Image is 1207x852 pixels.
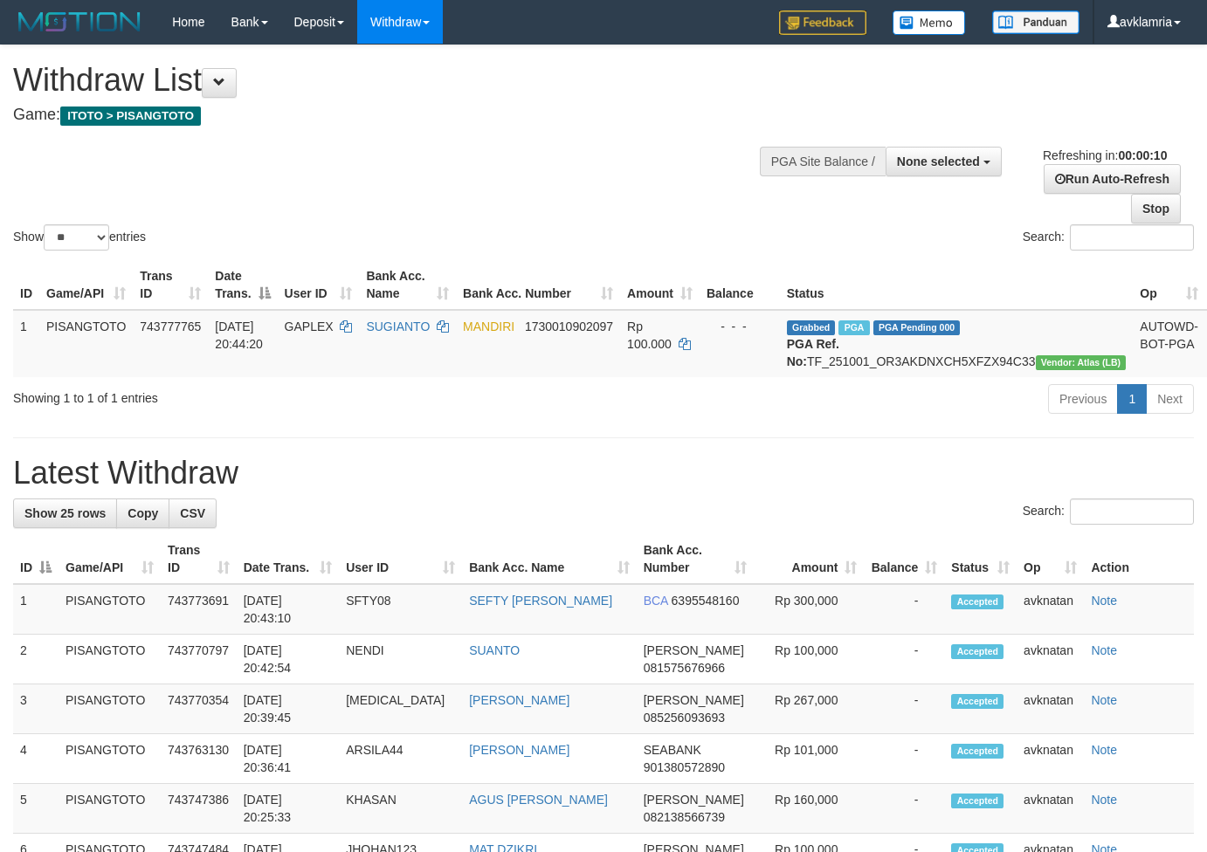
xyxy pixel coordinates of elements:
[1017,734,1084,784] td: avknatan
[59,584,161,635] td: PISANGTOTO
[864,584,944,635] td: -
[140,319,201,333] span: 743777765
[339,684,462,734] td: [MEDICAL_DATA]
[13,456,1194,491] h1: Latest Withdraw
[59,734,161,784] td: PISANGTOTO
[13,382,490,407] div: Showing 1 to 1 of 1 entries
[128,506,158,520] span: Copy
[1091,693,1117,707] a: Note
[1131,194,1181,223] a: Stop
[760,147,886,176] div: PGA Site Balance /
[462,534,637,584] th: Bank Acc. Name: activate to sort column ascending
[754,734,865,784] td: Rp 101,000
[864,635,944,684] td: -
[864,684,944,734] td: -
[39,310,133,377] td: PISANGTOTO
[161,635,237,684] td: 743770797
[754,635,865,684] td: Rp 100,000
[754,584,865,635] td: Rp 300,000
[60,106,201,126] span: ITOTO > PISANGTOTO
[1133,310,1205,377] td: AUTOWD-BOT-PGA
[13,106,787,124] h4: Game:
[754,534,865,584] th: Amount: activate to sort column ascending
[951,744,1004,759] span: Accepted
[339,534,462,584] th: User ID: activate to sort column ascending
[24,506,106,520] span: Show 25 rows
[780,260,1134,310] th: Status
[13,9,146,35] img: MOTION_logo.png
[59,635,161,684] td: PISANGTOTO
[754,684,865,734] td: Rp 267,000
[339,635,462,684] td: NENDI
[1091,594,1117,608] a: Note
[1017,684,1084,734] td: avknatan
[1044,164,1181,194] a: Run Auto-Refresh
[951,644,1004,659] span: Accepted
[13,224,146,251] label: Show entries
[285,319,334,333] span: GAPLEX
[161,534,237,584] th: Trans ID: activate to sort column ascending
[13,734,59,784] td: 4
[707,318,773,335] div: - - -
[13,498,117,528] a: Show 25 rows
[1091,743,1117,757] a: Note
[780,310,1134,377] td: TF_251001_OR3AKDNXCH5XFZX94C33
[700,260,780,310] th: Balance
[339,784,462,834] td: KHASAN
[1017,635,1084,684] td: avknatan
[644,661,725,675] span: Copy 081575676966 to clipboard
[1146,384,1194,414] a: Next
[278,260,360,310] th: User ID: activate to sort column ascending
[1117,384,1147,414] a: 1
[644,594,668,608] span: BCA
[59,784,161,834] td: PISANGTOTO
[13,584,59,635] td: 1
[644,760,725,774] span: Copy 901380572890 to clipboard
[237,534,340,584] th: Date Trans.: activate to sort column ascending
[525,319,613,333] span: Copy 1730010902097 to clipboard
[469,643,520,657] a: SUANTO
[1070,498,1194,525] input: Search:
[469,743,569,757] a: [PERSON_NAME]
[787,337,839,368] b: PGA Ref. No:
[644,643,744,657] span: [PERSON_NAME]
[1023,498,1194,525] label: Search:
[469,693,569,707] a: [PERSON_NAME]
[627,319,672,351] span: Rp 100.000
[1023,224,1194,251] label: Search:
[1017,584,1084,635] td: avknatan
[1133,260,1205,310] th: Op: activate to sort column ascending
[1084,534,1194,584] th: Action
[359,260,456,310] th: Bank Acc. Name: activate to sort column ascending
[1070,224,1194,251] input: Search:
[13,310,39,377] td: 1
[944,534,1017,584] th: Status: activate to sort column ascending
[39,260,133,310] th: Game/API: activate to sort column ascending
[893,10,966,35] img: Button%20Memo.svg
[672,594,740,608] span: Copy 6395548160 to clipboard
[644,693,744,707] span: [PERSON_NAME]
[13,784,59,834] td: 5
[897,155,980,168] span: None selected
[339,734,462,784] td: ARSILA44
[864,734,944,784] td: -
[215,319,263,351] span: [DATE] 20:44:20
[864,784,944,834] td: -
[644,810,725,824] span: Copy 082138566739 to clipboard
[1043,148,1167,162] span: Refreshing in:
[1091,793,1117,807] a: Note
[161,584,237,635] td: 743773691
[13,534,59,584] th: ID: activate to sort column descending
[161,684,237,734] td: 743770354
[779,10,866,35] img: Feedback.jpg
[169,498,217,528] a: CSV
[951,794,1004,808] span: Accepted
[59,684,161,734] td: PISANGTOTO
[116,498,169,528] a: Copy
[644,711,725,725] span: Copy 085256093693 to clipboard
[838,320,869,335] span: Marked by avknatan
[237,784,340,834] td: [DATE] 20:25:33
[161,734,237,784] td: 743763130
[1048,384,1118,414] a: Previous
[469,793,608,807] a: AGUS [PERSON_NAME]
